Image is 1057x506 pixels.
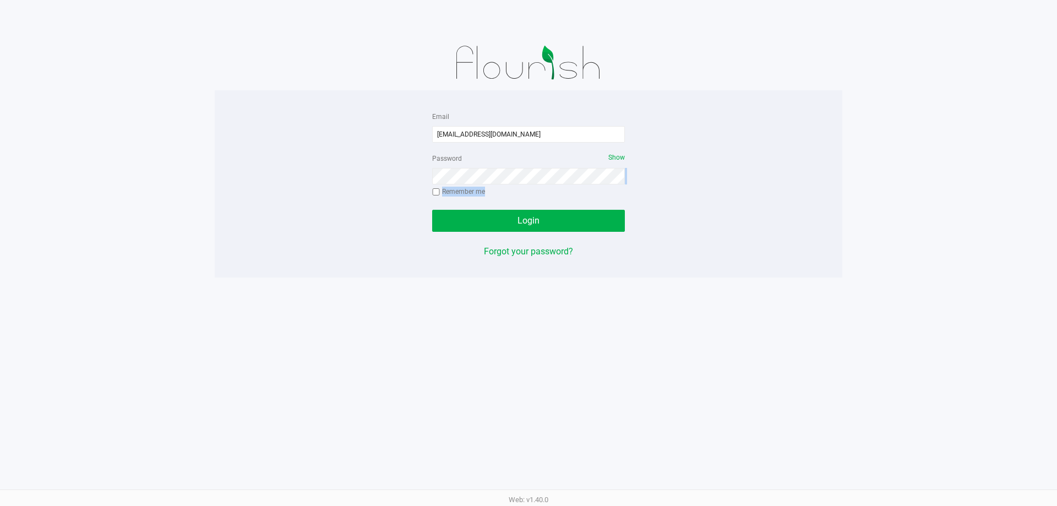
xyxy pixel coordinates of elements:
button: Login [432,210,625,232]
label: Password [432,154,462,164]
button: Forgot your password? [484,245,573,258]
span: Login [517,215,540,226]
span: Show [608,154,625,161]
label: Email [432,112,449,122]
span: Web: v1.40.0 [509,496,548,504]
label: Remember me [432,187,485,197]
input: Remember me [432,188,440,196]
